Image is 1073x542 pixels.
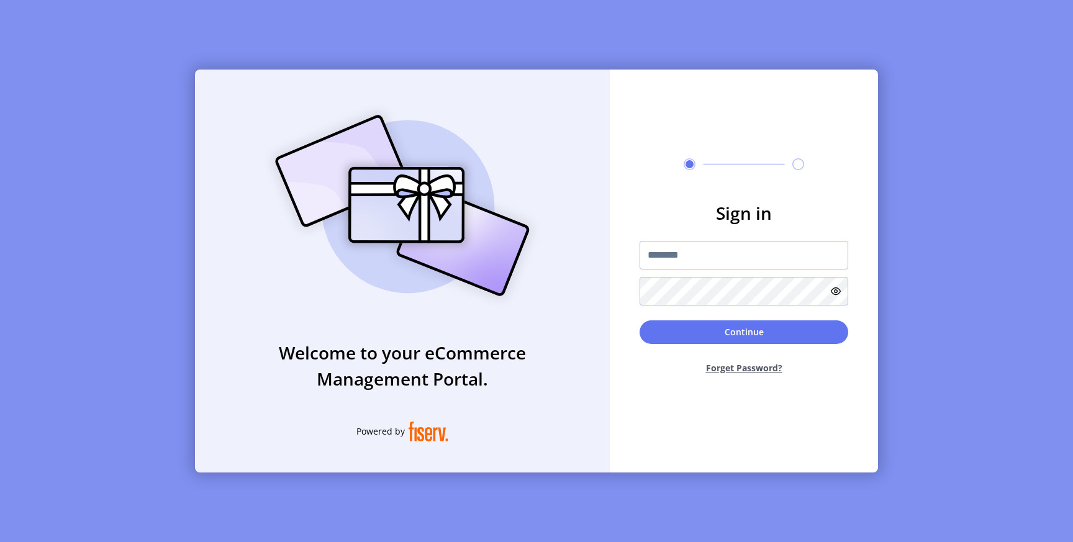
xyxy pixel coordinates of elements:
[356,425,405,438] span: Powered by
[195,340,610,392] h3: Welcome to your eCommerce Management Portal.
[640,200,848,226] h3: Sign in
[640,320,848,344] button: Continue
[640,351,848,384] button: Forget Password?
[256,101,548,310] img: card_Illustration.svg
